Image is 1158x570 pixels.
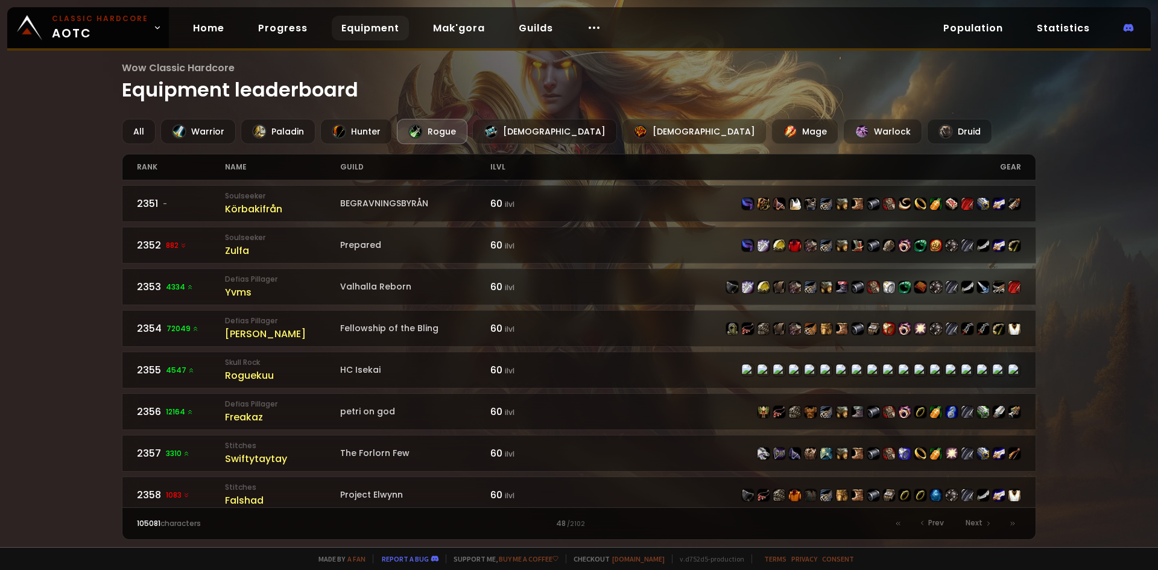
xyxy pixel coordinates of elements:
[423,16,495,40] a: Mak'gora
[340,364,490,376] div: HC Isekai
[490,196,579,211] div: 60
[225,368,340,383] div: Roguekuu
[914,489,926,501] img: item-18500
[166,490,190,501] span: 1083
[340,280,490,293] div: Valhalla Reborn
[122,185,1037,222] a: 2351-SoulseekerKörbakifrånBEGRAVNINGSBYRÅN60 ilvlitem-13404item-19159item-13358item-5107item-1394...
[820,239,832,252] img: item-16713
[446,554,558,563] span: Support me,
[137,321,226,336] div: 2354
[7,7,169,48] a: Classic HardcoreAOTC
[340,239,490,252] div: Prepared
[883,281,895,293] img: item-13217
[225,201,340,217] div: Körbakifrån
[505,324,514,334] small: ilvl
[883,323,895,335] img: item-22255
[241,119,315,144] div: Paladin
[225,482,340,493] small: Stitches
[160,119,236,144] div: Warrior
[758,281,770,293] img: item-12927
[820,281,832,293] img: item-15062
[927,119,992,144] div: Druid
[1008,198,1020,210] img: item-13380
[340,197,490,210] div: BEGRAVNINGSBYRÅN
[166,448,190,459] span: 3310
[773,198,785,210] img: item-13358
[867,489,879,501] img: item-22004
[225,232,340,243] small: Soulseeker
[993,489,1005,501] img: item-15806
[122,352,1037,388] a: 23554547 Skull RockRoguekuuHC Isekai60 ilvlitem-13404item-19491item-19835item-13378item-18505item...
[789,489,801,501] img: item-10056
[914,448,926,460] img: item-9533
[122,60,1037,104] h1: Equipment leaderboard
[930,239,942,252] img: item-11815
[773,281,785,293] img: item-49
[225,399,340,410] small: Defias Pillager
[883,489,895,501] img: item-22006
[225,191,340,201] small: Soulseeker
[472,119,617,144] div: [DEMOGRAPHIC_DATA]
[622,119,767,144] div: [DEMOGRAPHIC_DATA]
[340,154,490,180] div: guild
[852,323,864,335] img: item-12966
[52,13,148,42] span: AOTC
[993,198,1005,210] img: item-15806
[930,281,942,293] img: item-13965
[899,281,911,293] img: item-13098
[791,554,817,563] a: Privacy
[977,323,989,335] img: item-13368
[742,198,754,210] img: item-13404
[934,16,1013,40] a: Population
[137,154,226,180] div: rank
[930,489,942,501] img: item-18537
[836,281,848,293] img: item-20255
[137,487,226,502] div: 2358
[122,310,1037,347] a: 235472049 Defias Pillager[PERSON_NAME]Fellowship of the Bling60 ilvlitem-16707item-22150item-2200...
[899,489,911,501] img: item-18500
[961,406,973,418] img: item-22269
[490,487,579,502] div: 60
[773,239,785,252] img: item-12927
[930,323,942,335] img: item-13965
[899,198,911,210] img: item-13373
[773,489,785,501] img: item-22008
[490,446,579,461] div: 60
[758,323,770,335] img: item-22008
[137,518,358,529] div: characters
[490,363,579,378] div: 60
[946,448,958,460] img: item-17774
[805,489,817,501] img: item-19685
[930,198,942,210] img: item-11122
[946,323,958,335] img: item-22269
[225,451,340,466] div: Swiftytaytay
[961,323,973,335] img: item-12582
[320,119,392,144] div: Hunter
[852,239,864,252] img: item-12553
[820,489,832,501] img: item-22002
[836,323,848,335] img: item-22003
[993,239,1005,252] img: item-15806
[166,240,187,251] span: 882
[163,198,167,209] span: -
[137,518,160,528] span: 105081
[726,323,738,335] img: item-16707
[914,406,926,418] img: item-18500
[122,60,1037,75] span: Wow Classic Hardcore
[773,323,785,335] img: item-49
[805,239,817,252] img: item-15825
[993,448,1005,460] img: item-15806
[852,489,864,501] img: item-22003
[789,448,801,460] img: item-9647
[805,448,817,460] img: item-11193
[248,16,317,40] a: Progress
[928,518,944,528] span: Prev
[1027,16,1099,40] a: Statistics
[758,489,770,501] img: item-22150
[166,365,195,376] span: 4547
[867,198,879,210] img: item-12966
[505,449,514,459] small: ilvl
[1008,406,1020,418] img: item-2100
[225,285,340,300] div: Yvms
[946,489,958,501] img: item-13965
